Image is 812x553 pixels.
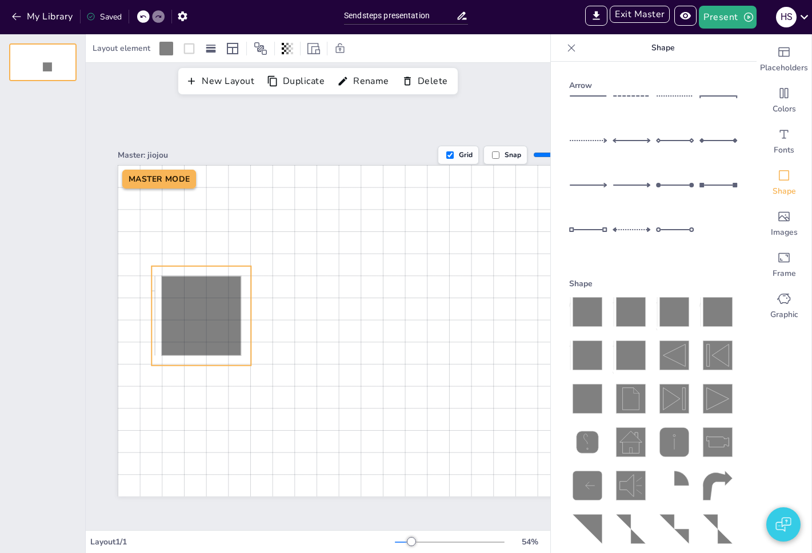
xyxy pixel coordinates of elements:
[610,6,674,29] span: Exit Master Mode
[774,145,794,156] span: Fonts
[446,151,454,159] input: Grid
[757,203,811,245] div: Images
[483,146,527,165] label: Snap
[118,150,438,161] div: Master: jiojou
[569,80,738,91] div: Arrow
[264,71,330,91] button: Duplicate
[773,268,796,279] span: Frame
[581,34,745,62] p: Shape
[773,186,796,197] span: Shape
[183,71,259,91] button: New Layout
[770,309,798,320] span: Graphic
[254,42,267,55] span: Position
[569,278,738,289] div: Shape
[399,71,453,91] button: Delete
[344,7,456,24] input: Insert title
[610,6,670,23] button: Exit Master
[585,6,607,29] span: Export to PowerPoint
[757,39,811,80] div: Placeholders
[699,6,756,29] button: Present
[674,6,699,29] span: Preview Presentation
[492,151,499,159] input: Snap
[438,146,479,165] label: Grid
[757,121,811,162] div: Fonts
[771,227,798,238] span: Images
[757,286,811,327] div: Graphic
[776,6,797,29] button: h s
[9,7,78,26] button: My Library
[776,7,797,27] div: h s
[90,39,153,58] div: Layout element
[334,71,394,91] button: Rename
[757,80,811,121] div: Colors
[773,103,796,115] span: Colors
[305,39,322,58] div: Resize presentation
[86,11,122,22] div: Saved
[757,162,811,203] div: Shape
[223,39,242,58] div: Layout
[760,62,808,74] span: Placeholders
[516,536,543,547] div: 54 %
[90,536,395,547] div: Layout 1 / 1
[757,245,811,286] div: Frame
